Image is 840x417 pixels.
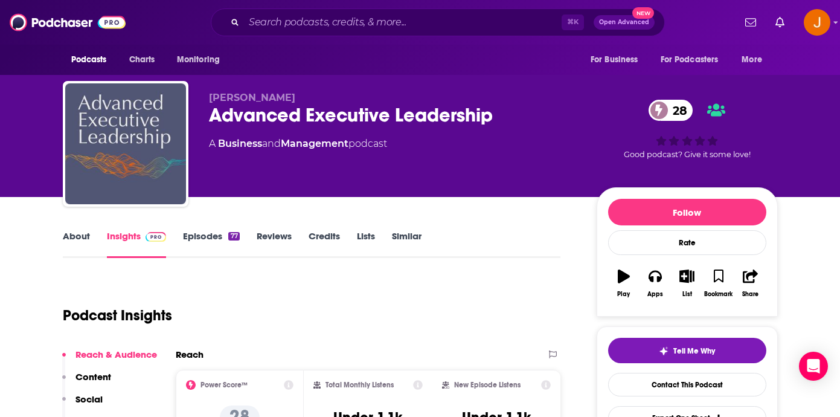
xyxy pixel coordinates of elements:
span: For Business [591,51,638,68]
input: Search podcasts, credits, & more... [244,13,562,32]
span: Logged in as justine87181 [804,9,830,36]
span: 28 [661,100,693,121]
div: Rate [608,230,766,255]
button: Reach & Audience [62,349,157,371]
div: Bookmark [704,291,733,298]
a: Lists [357,230,375,258]
div: List [682,291,692,298]
img: Advanced Executive Leadership [65,83,186,204]
div: Open Intercom Messenger [799,352,828,381]
button: open menu [582,48,653,71]
a: Contact This Podcast [608,373,766,396]
span: Podcasts [71,51,107,68]
h2: Reach [176,349,204,360]
button: Play [608,262,640,305]
p: Social [75,393,103,405]
div: Share [742,291,758,298]
span: Open Advanced [599,19,649,25]
a: Credits [309,230,340,258]
a: Management [281,138,348,149]
div: 77 [228,232,239,241]
a: Show notifications dropdown [771,12,789,33]
span: For Podcasters [661,51,719,68]
h2: Total Monthly Listens [325,381,394,389]
span: ⌘ K [562,15,584,30]
button: open menu [63,48,123,71]
button: List [671,262,702,305]
button: Show profile menu [804,9,830,36]
a: Business [218,138,262,149]
div: A podcast [209,137,387,151]
img: tell me why sparkle [659,346,668,356]
button: Bookmark [703,262,734,305]
a: 28 [649,100,693,121]
span: and [262,138,281,149]
div: Apps [647,291,663,298]
button: Content [62,371,111,393]
a: Similar [392,230,422,258]
img: User Profile [804,9,830,36]
div: Play [617,291,630,298]
a: Charts [121,48,162,71]
button: Share [734,262,766,305]
h1: Podcast Insights [63,306,172,325]
button: Open AdvancedNew [594,15,655,30]
button: tell me why sparkleTell Me Why [608,338,766,363]
button: Social [62,393,103,416]
h2: Power Score™ [200,381,248,389]
a: InsightsPodchaser Pro [107,230,167,258]
span: Good podcast? Give it some love! [624,150,751,159]
button: open menu [733,48,777,71]
button: open menu [653,48,736,71]
a: Show notifications dropdown [740,12,761,33]
span: Monitoring [177,51,220,68]
button: Apps [640,262,671,305]
span: Charts [129,51,155,68]
div: 28Good podcast? Give it some love! [597,92,778,167]
div: Search podcasts, credits, & more... [211,8,665,36]
a: Reviews [257,230,292,258]
span: Tell Me Why [673,346,715,356]
button: Follow [608,199,766,225]
a: About [63,230,90,258]
span: More [742,51,762,68]
button: open menu [168,48,236,71]
p: Content [75,371,111,383]
img: Podchaser Pro [146,232,167,242]
img: Podchaser - Follow, Share and Rate Podcasts [10,11,126,34]
span: New [632,7,654,19]
p: Reach & Audience [75,349,157,360]
a: Episodes77 [183,230,239,258]
h2: New Episode Listens [454,381,521,389]
span: [PERSON_NAME] [209,92,295,103]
